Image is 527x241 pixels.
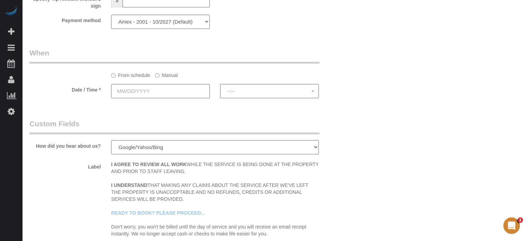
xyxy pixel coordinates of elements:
label: Date / Time * [24,84,106,93]
button: --:-- [220,84,319,98]
label: Label [24,161,106,170]
label: Manual [155,69,178,79]
label: How did you hear about us? [24,140,106,149]
input: Manual [155,73,160,78]
label: Payment method [24,15,106,24]
p: WHILE THE SERVICE IS BEING DONE AT THE PROPERTY AND PRIOR TO STAFF LEAVING. THAT MAKING ANY CLAIM... [111,161,319,237]
input: MM/DD/YYYY [111,84,210,98]
strong: I UNDERSTAND [111,182,148,188]
input: From schedule [111,73,116,78]
legend: Custom Fields [29,119,320,134]
img: Automaid Logo [4,7,18,17]
span: 1 [518,217,523,223]
strong: I AGREE TO REVIEW ALL WORK [111,162,187,167]
label: From schedule [111,69,150,79]
legend: When [29,48,320,63]
span: READY TO BOOK? PLEASE PROCEED... [111,210,205,216]
iframe: Intercom live chat [503,217,520,234]
span: --:-- [227,88,312,94]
